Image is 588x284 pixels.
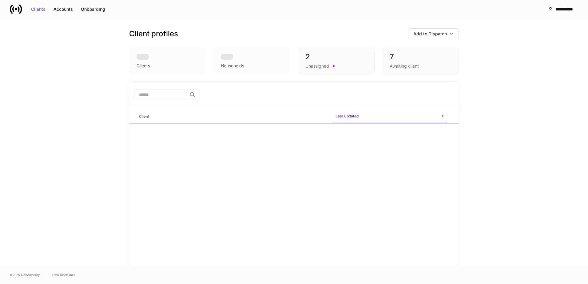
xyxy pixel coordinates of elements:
button: Clients [27,4,50,14]
h6: Client [139,113,149,119]
span: Client [137,110,328,123]
div: 2Unassigned [298,47,375,74]
span: Last Updated [333,110,447,123]
div: Unassigned [305,63,329,69]
div: Awaiting client [390,63,419,69]
a: Data Disclaimer [52,272,75,277]
span: © 2025 OneAdvisory [10,272,40,277]
div: 7 [390,52,451,62]
div: Clients [137,63,150,69]
button: Add to Dispatch [408,28,459,39]
div: Accounts [54,7,73,11]
button: Onboarding [77,4,109,14]
div: Clients [31,7,46,11]
div: 7Awaiting client [382,47,459,74]
div: Add to Dispatch [413,32,454,36]
div: Onboarding [81,7,105,11]
div: 2 [305,52,367,62]
div: Households [221,63,244,69]
button: Accounts [50,4,77,14]
h3: Client profiles [129,29,178,39]
h6: Last Updated [336,113,359,119]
